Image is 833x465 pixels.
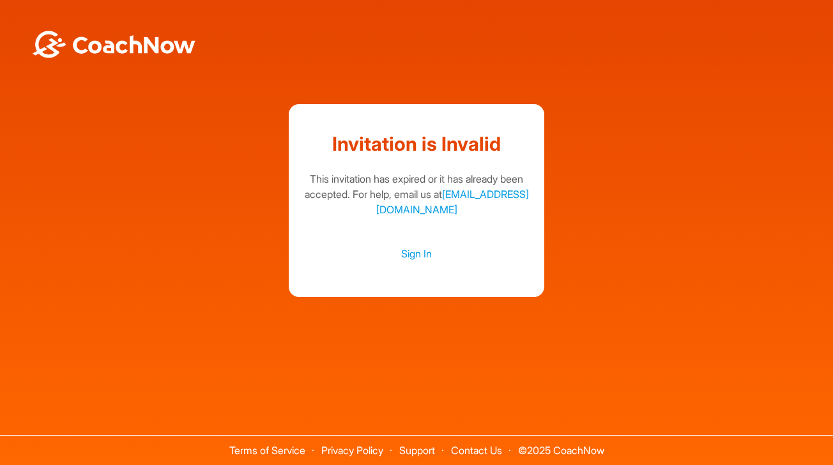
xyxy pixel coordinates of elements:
[399,444,435,457] a: Support
[302,171,531,217] div: This invitation has expired or it has already been accepted. For help, email us at
[512,436,611,455] span: © 2025 CoachNow
[229,444,305,457] a: Terms of Service
[302,245,531,262] a: Sign In
[321,444,383,457] a: Privacy Policy
[451,444,502,457] a: Contact Us
[376,188,529,216] a: [EMAIL_ADDRESS][DOMAIN_NAME]
[31,31,197,58] img: BwLJSsUCoWCh5upNqxVrqldRgqLPVwmV24tXu5FoVAoFEpwwqQ3VIfuoInZCoVCoTD4vwADAC3ZFMkVEQFDAAAAAElFTkSuQmCC
[302,130,531,158] h1: Invitation is Invalid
